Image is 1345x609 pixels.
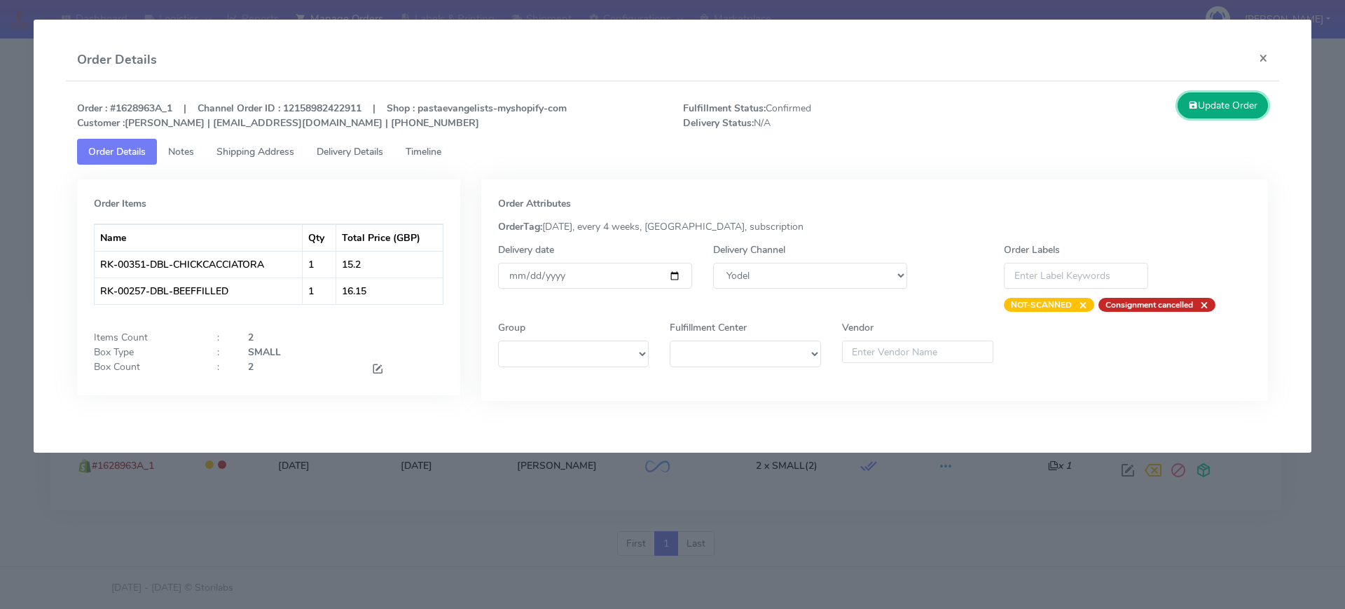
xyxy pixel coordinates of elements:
[672,101,976,130] span: Confirmed N/A
[713,242,785,257] label: Delivery Channel
[168,145,194,158] span: Notes
[842,341,993,363] input: Enter Vendor Name
[83,345,207,360] div: Box Type
[303,251,336,278] td: 1
[336,251,443,278] td: 15.2
[498,197,571,210] strong: Order Attributes
[1193,298,1208,312] span: ×
[77,139,1269,165] ul: Tabs
[336,224,443,251] th: Total Price (GBP)
[683,102,766,115] strong: Fulfillment Status:
[248,331,254,344] strong: 2
[216,145,294,158] span: Shipping Address
[303,278,336,304] td: 1
[1011,299,1072,310] strong: NOT-SCANNED
[1072,298,1087,312] span: ×
[95,278,303,304] td: RK-00257-DBL-BEEFFILLED
[95,224,303,251] th: Name
[207,360,237,378] div: :
[248,345,281,359] strong: SMALL
[498,242,554,257] label: Delivery date
[336,278,443,304] td: 16.15
[303,224,336,251] th: Qty
[1004,242,1060,257] label: Order Labels
[207,345,237,360] div: :
[406,145,441,158] span: Timeline
[1178,93,1269,118] button: Update Order
[498,320,525,335] label: Group
[488,219,1262,234] div: [DATE], every 4 weeks, [GEOGRAPHIC_DATA], subscription
[83,330,207,345] div: Items Count
[683,116,754,130] strong: Delivery Status:
[498,220,542,233] strong: OrderTag:
[1004,263,1148,289] input: Enter Label Keywords
[207,330,237,345] div: :
[77,102,567,130] strong: Order : #1628963A_1 | Channel Order ID : 12158982422911 | Shop : pastaevangelists-myshopify-com [...
[77,116,125,130] strong: Customer :
[83,360,207,378] div: Box Count
[842,320,874,335] label: Vendor
[317,145,383,158] span: Delivery Details
[95,251,303,278] td: RK-00351-DBL-CHICKCACCIATORA
[94,197,146,210] strong: Order Items
[77,50,157,69] h4: Order Details
[1105,299,1193,310] strong: Consignment cancelled
[248,360,254,374] strong: 2
[88,145,146,158] span: Order Details
[670,320,747,335] label: Fulfillment Center
[1248,39,1279,76] button: Close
